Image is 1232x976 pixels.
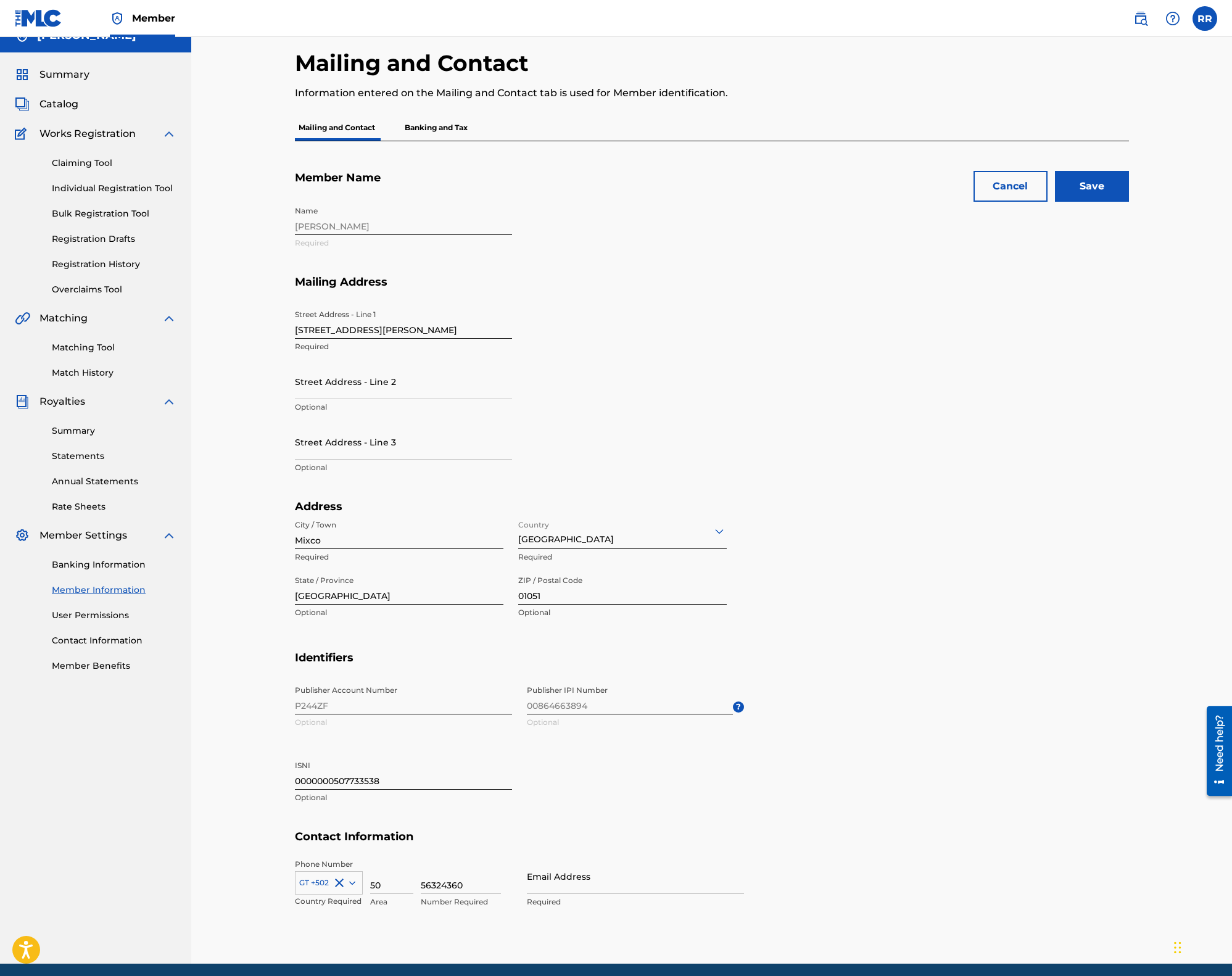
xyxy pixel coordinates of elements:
[15,97,30,112] img: Catalog
[110,11,125,26] img: Top Rightsholder
[295,275,1129,304] h5: Mailing Address
[1174,929,1181,966] div: Arrastrar
[39,311,88,326] span: Matching
[295,49,535,77] h2: Mailing and Contact
[52,341,176,354] a: Matching Tool
[52,634,176,647] a: Contact Information
[52,283,176,296] a: Overclaims Tool
[52,366,176,379] a: Match History
[1160,6,1185,31] div: Help
[295,86,937,101] p: Information entered on the Mailing and Contact tab is used for Member identification.
[1133,11,1148,26] img: search
[39,528,127,543] span: Member Settings
[974,171,1048,202] button: Cancel
[295,896,363,907] p: Country Required
[162,394,176,409] img: expand
[1170,917,1232,976] div: Widget de chat
[15,67,89,82] a: SummarySummary
[52,500,176,513] a: Rate Sheets
[132,11,175,25] span: Member
[52,233,176,246] a: Registration Drafts
[15,97,78,112] a: CatalogCatalog
[15,126,31,141] img: Works Registration
[401,115,471,141] p: Banking and Tax
[39,67,89,82] span: Summary
[162,311,176,326] img: expand
[527,896,744,908] p: Required
[15,9,62,27] img: MLC Logo
[370,896,413,908] p: Area
[518,552,727,563] p: Required
[162,126,176,141] img: expand
[52,207,176,220] a: Bulk Registration Tool
[15,528,30,543] img: Member Settings
[295,171,1129,200] h5: Member Name
[295,500,744,514] h5: Address
[52,424,176,437] a: Summary
[295,462,512,473] p: Optional
[52,182,176,195] a: Individual Registration Tool
[39,126,136,141] span: Works Registration
[518,512,549,531] label: Country
[52,609,176,622] a: User Permissions
[52,584,176,597] a: Member Information
[52,450,176,463] a: Statements
[52,475,176,488] a: Annual Statements
[15,67,30,82] img: Summary
[1197,701,1232,800] iframe: Resource Center
[295,402,512,413] p: Optional
[52,558,176,571] a: Banking Information
[295,552,503,563] p: Required
[52,258,176,271] a: Registration History
[733,701,744,713] span: ?
[39,394,85,409] span: Royalties
[295,792,512,803] p: Optional
[1055,171,1129,202] input: Save
[295,651,1129,680] h5: Identifiers
[295,607,503,618] p: Optional
[295,115,379,141] p: Mailing and Contact
[15,311,30,326] img: Matching
[39,97,78,112] span: Catalog
[518,516,727,546] div: [GEOGRAPHIC_DATA]
[1165,11,1180,26] img: help
[1170,917,1232,976] iframe: Chat Widget
[52,660,176,672] a: Member Benefits
[15,394,30,409] img: Royalties
[518,607,727,618] p: Optional
[295,830,1129,859] h5: Contact Information
[421,896,501,908] p: Number Required
[295,341,512,352] p: Required
[1193,6,1217,31] div: User Menu
[162,528,176,543] img: expand
[1128,6,1153,31] a: Public Search
[52,157,176,170] a: Claiming Tool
